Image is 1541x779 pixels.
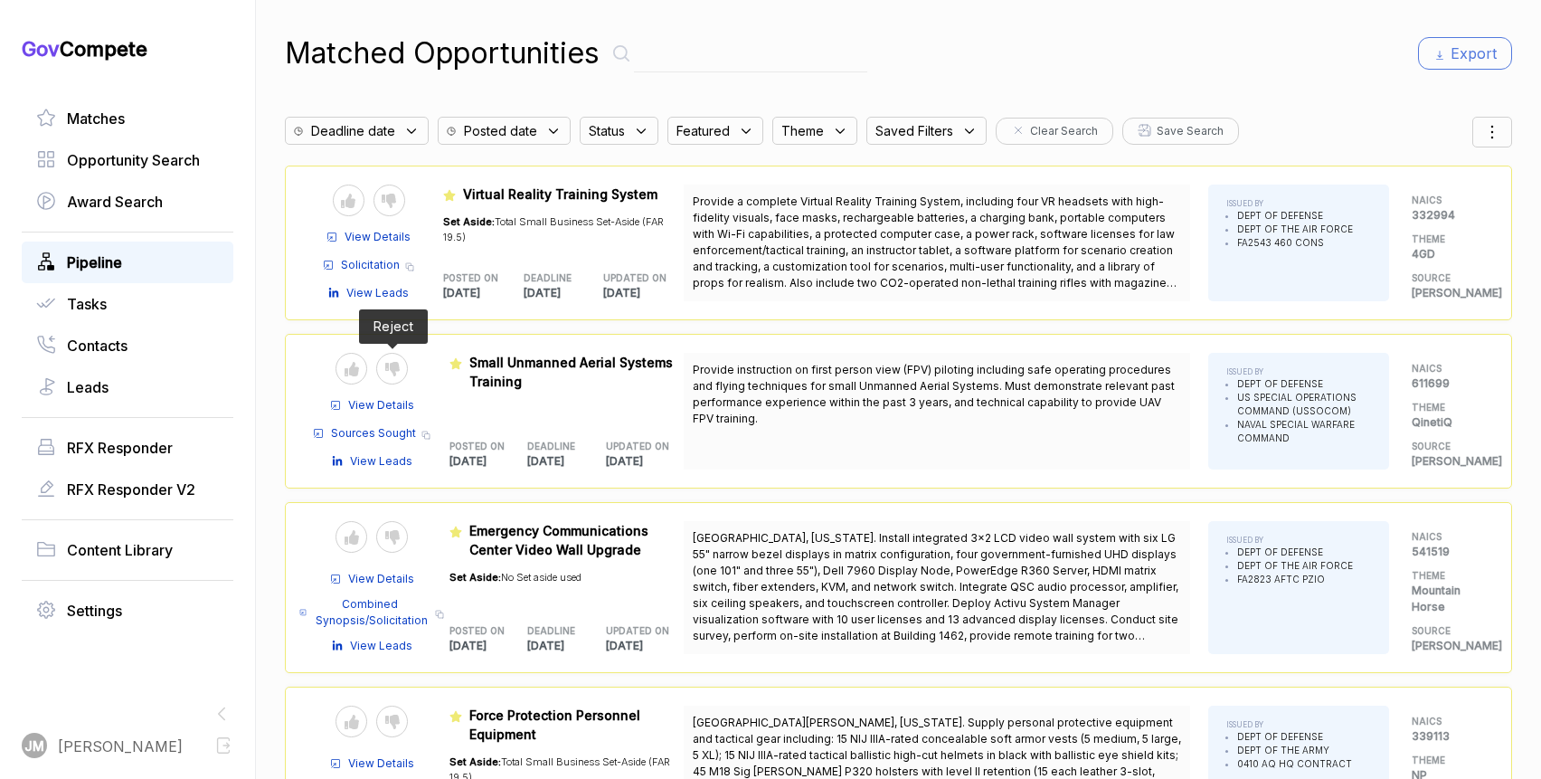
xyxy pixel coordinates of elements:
span: Set Aside: [449,755,501,768]
a: Settings [36,600,219,622]
span: No Set aside used [501,571,581,584]
a: Leads [36,376,219,398]
span: View Leads [350,453,412,470]
p: [PERSON_NAME] [1412,453,1484,470]
a: Pipeline [36,252,219,273]
h5: UPDATED ON [606,624,656,638]
span: Virtual Reality Training System [463,186,657,202]
p: 332994 [1412,207,1484,223]
h5: POSTED ON [449,440,499,453]
p: QinetiQ [1412,414,1484,431]
span: Set Aside: [449,571,501,584]
h5: ISSUED BY [1226,198,1353,209]
li: DEPT OF DEFENSE [1237,546,1353,559]
span: Deadline date [311,121,395,140]
h5: DEADLINE [524,271,575,285]
span: Solicitation [341,257,400,273]
a: Solicitation [323,257,400,273]
p: Mountain Horse [1412,583,1484,615]
li: 0410 AQ HQ CONTRACT [1237,757,1352,771]
h5: POSTED ON [449,624,499,638]
span: View Details [345,229,411,245]
a: Sources Sought [313,425,416,442]
h5: NAICS [1412,530,1484,544]
li: DEPT OF DEFENSE [1237,377,1371,391]
h5: ISSUED BY [1226,719,1352,730]
span: Provide instruction on first person view (FPV) piloting including safe operating procedures and f... [693,363,1175,425]
span: Featured [676,121,730,140]
span: Saved Filters [875,121,953,140]
h5: UPDATED ON [603,271,655,285]
a: RFX Responder V2 [36,479,219,500]
h5: SOURCE [1412,624,1484,638]
p: [PERSON_NAME] [1412,285,1484,301]
li: DEPT OF THE AIR FORCE [1237,223,1353,236]
p: [DATE] [443,285,524,301]
li: FA2543 460 CONS [1237,236,1353,250]
p: [DATE] [606,453,685,470]
h5: NAICS [1412,362,1484,375]
h5: UPDATED ON [606,440,656,453]
span: Provide a complete Virtual Reality Training System, including four VR headsets with high-fidelity... [693,195,1178,322]
h5: THEME [1412,233,1484,246]
button: Export [1418,37,1512,70]
p: [DATE] [606,638,685,654]
h5: THEME [1412,569,1484,583]
span: RFX Responder V2 [67,479,195,500]
span: Sources Sought [331,425,416,442]
a: Award Search [36,191,219,213]
p: [DATE] [449,453,528,470]
span: Small Unmanned Aerial Systems Training [469,355,673,389]
p: [DATE] [449,638,528,654]
span: Content Library [67,539,173,561]
span: Total Small Business Set-Aside (FAR 19.5) [443,215,664,243]
a: Matches [36,108,219,129]
li: FA2823 AFTC PZIO [1237,573,1353,586]
h5: SOURCE [1412,271,1484,285]
a: Contacts [36,335,219,356]
button: Save Search [1122,118,1239,145]
span: Award Search [67,191,163,213]
p: 541519 [1412,544,1484,560]
button: Clear Search [996,118,1113,145]
span: Leads [67,376,109,398]
li: US SPECIAL OPERATIONS COMMAND (USSOCOM) [1237,391,1371,418]
span: View Details [348,397,414,413]
li: DEPT OF THE AIR FORCE [1237,559,1353,573]
span: Force Protection Personnel Equipment [469,708,640,742]
span: Status [589,121,625,140]
h1: Matched Opportunities [285,32,600,75]
a: Opportunity Search [36,149,219,171]
span: Settings [67,600,122,622]
p: 4GD [1412,246,1484,262]
h1: Compete [22,36,233,62]
span: [GEOGRAPHIC_DATA], [US_STATE]. Install integrated 3x2 LCD video wall system with six LG 55" narro... [693,531,1178,691]
span: Matches [67,108,125,129]
li: DEPT OF THE ARMY [1237,744,1352,757]
span: Posted date [464,121,537,140]
li: DEPT OF DEFENSE [1237,209,1353,223]
p: [DATE] [524,285,604,301]
span: RFX Responder [67,437,173,459]
span: Theme [781,121,824,140]
p: 339113 [1412,728,1484,745]
span: View Leads [346,285,409,301]
span: Combined Synopsis/Solicitation [314,596,430,629]
p: 611699 [1412,375,1484,392]
span: Opportunity Search [67,149,200,171]
span: View Leads [350,638,412,654]
a: RFX Responder [36,437,219,459]
h5: ISSUED BY [1226,366,1371,377]
span: Pipeline [67,252,122,273]
span: View Details [348,571,414,587]
h5: NAICS [1412,715,1484,728]
a: Content Library [36,539,219,561]
p: [DATE] [603,285,684,301]
span: Save Search [1157,123,1224,139]
h5: ISSUED BY [1226,535,1353,546]
span: Clear Search [1030,123,1098,139]
a: Tasks [36,293,219,315]
span: Gov [22,37,60,61]
p: [PERSON_NAME] [1412,638,1484,654]
span: JM [24,736,44,755]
